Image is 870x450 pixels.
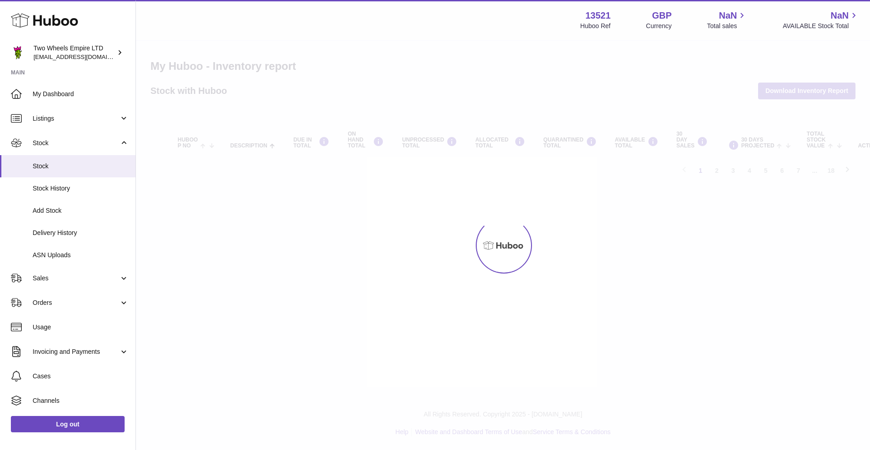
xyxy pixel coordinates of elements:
[33,372,129,381] span: Cases
[33,347,119,356] span: Invoicing and Payments
[33,90,129,98] span: My Dashboard
[707,10,747,30] a: NaN Total sales
[33,251,129,259] span: ASN Uploads
[783,10,859,30] a: NaN AVAILABLE Stock Total
[585,10,611,22] strong: 13521
[33,206,129,215] span: Add Stock
[646,22,672,30] div: Currency
[33,396,129,405] span: Channels
[33,274,119,283] span: Sales
[11,46,24,59] img: justas@twowheelsempire.com
[33,139,119,147] span: Stock
[719,10,737,22] span: NaN
[33,229,129,237] span: Delivery History
[33,162,129,171] span: Stock
[33,114,119,123] span: Listings
[33,298,119,307] span: Orders
[580,22,611,30] div: Huboo Ref
[11,416,125,432] a: Log out
[652,10,672,22] strong: GBP
[33,323,129,332] span: Usage
[34,53,133,60] span: [EMAIL_ADDRESS][DOMAIN_NAME]
[707,22,747,30] span: Total sales
[34,44,115,61] div: Two Wheels Empire LTD
[783,22,859,30] span: AVAILABLE Stock Total
[831,10,849,22] span: NaN
[33,184,129,193] span: Stock History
